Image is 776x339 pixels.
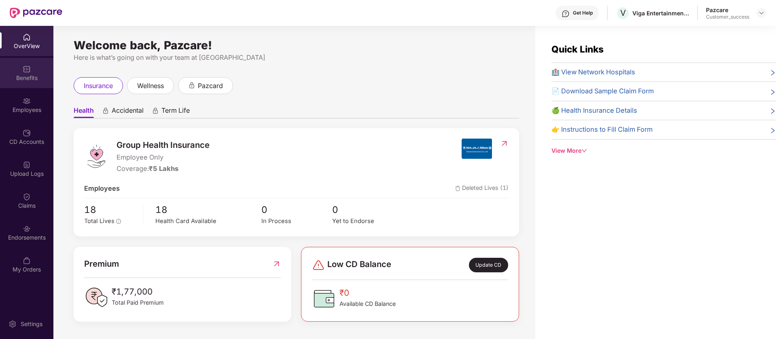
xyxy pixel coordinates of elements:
[551,86,654,97] span: 📄 Download Sample Claim Form
[327,258,391,272] span: Low CD Balance
[332,217,403,226] div: Yet to Endorse
[74,106,94,118] span: Health
[84,285,108,310] img: PaidPremiumIcon
[770,126,776,135] span: right
[117,164,210,174] div: Coverage:
[23,161,31,169] img: svg+xml;base64,PHN2ZyBpZD0iVXBsb2FkX0xvZ3MiIGRhdGEtbmFtZT0iVXBsb2FkIExvZ3MiIHhtbG5zPSJodHRwOi8vd3...
[261,217,332,226] div: In Process
[706,6,749,14] div: Pazcare
[562,10,570,18] img: svg+xml;base64,PHN2ZyBpZD0iSGVscC0zMngzMiIgeG1sbnM9Imh0dHA6Ly93d3cudzMub3JnLzIwMDAvc3ZnIiB3aWR0aD...
[149,164,178,173] span: ₹5 Lakhs
[137,81,164,91] span: wellness
[312,286,336,311] img: CDBalanceIcon
[23,193,31,201] img: svg+xml;base64,PHN2ZyBpZD0iQ2xhaW0iIHhtbG5zPSJodHRwOi8vd3d3LnczLm9yZy8yMDAwL3N2ZyIgd2lkdGg9IjIwIi...
[339,286,396,299] span: ₹0
[74,42,519,48] div: Welcome back, Pazcare!
[23,97,31,105] img: svg+xml;base64,PHN2ZyBpZD0iRW1wbG95ZWVzIiB4bWxucz0iaHR0cDovL3d3dy53My5vcmcvMjAwMC9zdmciIHdpZHRoPS...
[620,8,626,18] span: V
[112,285,164,298] span: ₹1,77,000
[10,8,62,18] img: New Pazcare Logo
[551,105,637,116] span: 🍏 Health Insurance Details
[84,202,137,217] span: 18
[573,10,593,16] div: Get Help
[551,44,604,55] span: Quick Links
[469,258,508,272] div: Update CD
[84,81,113,91] span: insurance
[770,88,776,97] span: right
[312,259,325,272] img: svg+xml;base64,PHN2ZyBpZD0iRGFuZ2VyLTMyeDMyIiB4bWxucz0iaHR0cDovL3d3dy53My5vcmcvMjAwMC9zdmciIHdpZH...
[581,148,587,154] span: down
[23,257,31,265] img: svg+xml;base64,PHN2ZyBpZD0iTXlfT3JkZXJzIiBkYXRhLW5hbWU9Ik15IE9yZGVycyIgeG1sbnM9Imh0dHA6Ly93d3cudz...
[23,225,31,233] img: svg+xml;base64,PHN2ZyBpZD0iRW5kb3JzZW1lbnRzIiB4bWxucz0iaHR0cDovL3d3dy53My5vcmcvMjAwMC9zdmciIHdpZH...
[112,106,144,118] span: Accidental
[706,14,749,20] div: Customer_success
[84,144,108,168] img: logo
[198,81,223,91] span: pazcard
[84,217,114,225] span: Total Lives
[770,107,776,116] span: right
[770,69,776,78] span: right
[74,53,519,63] div: Here is what’s going on with your team at [GEOGRAPHIC_DATA]
[84,257,119,270] span: Premium
[102,107,109,114] div: animation
[155,217,261,226] div: Health Card Available
[551,67,635,78] span: 🏥 View Network Hospitals
[18,320,45,328] div: Settings
[332,202,403,217] span: 0
[112,298,164,307] span: Total Paid Premium
[117,139,210,152] span: Group Health Insurance
[339,299,396,308] span: Available CD Balance
[116,219,121,224] span: info-circle
[23,65,31,73] img: svg+xml;base64,PHN2ZyBpZD0iQmVuZWZpdHMiIHhtbG5zPSJodHRwOi8vd3d3LnczLm9yZy8yMDAwL3N2ZyIgd2lkdGg9Ij...
[551,124,653,135] span: 👉 Instructions to Fill Claim Form
[632,9,689,17] div: Viga Entertainment Technology Private Limited
[551,146,776,155] div: View More
[500,139,509,147] img: RedirectIcon
[152,107,159,114] div: animation
[84,183,120,194] span: Employees
[117,152,210,163] span: Employee Only
[161,106,190,118] span: Term Life
[455,186,460,191] img: deleteIcon
[462,139,492,159] img: insurerIcon
[261,202,332,217] span: 0
[758,10,765,16] img: svg+xml;base64,PHN2ZyBpZD0iRHJvcGRvd24tMzJ4MzIiIHhtbG5zPSJodHRwOi8vd3d3LnczLm9yZy8yMDAwL3N2ZyIgd2...
[272,257,281,270] img: RedirectIcon
[23,33,31,41] img: svg+xml;base64,PHN2ZyBpZD0iSG9tZSIgeG1sbnM9Imh0dHA6Ly93d3cudzMub3JnLzIwMDAvc3ZnIiB3aWR0aD0iMjAiIG...
[8,320,17,328] img: svg+xml;base64,PHN2ZyBpZD0iU2V0dGluZy0yMHgyMCIgeG1sbnM9Imh0dHA6Ly93d3cudzMub3JnLzIwMDAvc3ZnIiB3aW...
[155,202,261,217] span: 18
[23,129,31,137] img: svg+xml;base64,PHN2ZyBpZD0iQ0RfQWNjb3VudHMiIGRhdGEtbmFtZT0iQ0QgQWNjb3VudHMiIHhtbG5zPSJodHRwOi8vd3...
[455,183,509,194] span: Deleted Lives (1)
[188,82,195,89] div: animation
